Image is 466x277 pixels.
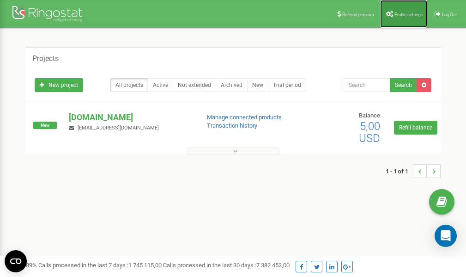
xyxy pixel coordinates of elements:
[207,122,257,129] a: Transaction history
[256,262,290,269] u: 7 382 453,00
[390,78,417,92] button: Search
[216,78,248,92] a: Archived
[5,250,27,272] button: Open CMP widget
[359,120,380,145] span: 5,00 USD
[435,225,457,247] div: Open Intercom Messenger
[342,12,374,17] span: Referral program
[247,78,268,92] a: New
[207,114,282,121] a: Manage connected products
[35,78,83,92] a: New project
[386,155,441,187] nav: ...
[173,78,216,92] a: Not extended
[343,78,390,92] input: Search
[110,78,148,92] a: All projects
[359,112,380,119] span: Balance
[33,122,57,129] span: New
[148,78,173,92] a: Active
[386,164,413,178] span: 1 - 1 of 1
[32,55,59,63] h5: Projects
[163,262,290,269] span: Calls processed in the last 30 days :
[394,121,437,135] a: Refill balance
[69,111,192,123] p: [DOMAIN_NAME]
[394,12,423,17] span: Profile settings
[268,78,306,92] a: Trial period
[78,125,159,131] span: [EMAIL_ADDRESS][DOMAIN_NAME]
[128,262,162,269] u: 1 745 115,00
[38,262,162,269] span: Calls processed in the last 7 days :
[442,12,457,17] span: Log Out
